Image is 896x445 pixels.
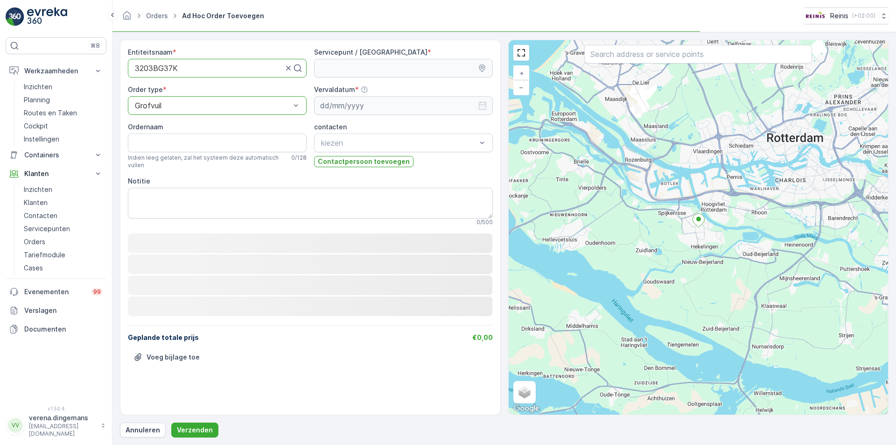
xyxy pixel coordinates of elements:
[830,11,848,21] p: Reinis
[314,96,493,115] input: dd/mm/yyyy
[24,250,65,260] p: Tariefmodule
[24,325,103,334] p: Documenten
[24,95,50,105] p: Planning
[20,235,106,248] a: Orders
[519,69,524,77] span: +
[6,301,106,320] a: Verslagen
[6,164,106,183] button: Klanten
[20,106,106,120] a: Routes en Taken
[128,333,199,342] p: Geplande totale prijs
[126,425,160,435] p: Annuleren
[314,85,355,93] label: Vervaldatum
[24,287,86,297] p: Evenementen
[24,185,52,194] p: Inzichten
[361,86,368,93] div: help tooltippictogram
[514,382,535,403] a: Layers
[852,12,875,20] p: ( +02:00 )
[24,198,48,207] p: Klanten
[122,14,132,22] a: Startpagina
[6,283,106,301] a: Evenementen99
[584,45,812,64] input: Search address or service points
[24,211,57,220] p: Contacten
[24,121,48,131] p: Cockpit
[128,350,205,365] button: Bestand uploaden
[476,219,493,226] p: 0 / 500
[20,248,106,261] a: Tariefmodule
[514,66,528,80] a: In zoomen
[314,156,413,167] button: Contactpersoon toevoegen
[511,403,542,415] a: Dit gebied openen in Google Maps (er wordt een nieuw venster geopend)
[20,196,106,209] a: Klanten
[180,11,266,21] span: Ad Hoc Order Toevoegen
[24,134,59,144] p: Instellingen
[20,80,106,93] a: Inzichten
[24,82,52,92] p: Inzichten
[29,423,96,438] p: [EMAIL_ADDRESS][DOMAIN_NAME]
[20,209,106,222] a: Contacten
[321,137,476,148] p: kiezen
[24,306,103,315] p: Verslagen
[93,288,101,296] p: 99
[128,154,287,169] span: Indien leeg gelaten, zal het systeem deze automatisch vullen
[472,333,493,341] span: €0,00
[147,353,200,362] p: Voeg bijlage toe
[91,42,100,49] p: ⌘B
[318,157,410,166] p: Contactpersoon toevoegen
[24,108,77,118] p: Routes en Taken
[6,7,24,26] img: logo
[805,7,889,24] button: Reinis(+02:00)
[24,66,88,76] p: Werkzaamheden
[805,11,826,21] img: Reinis-Logo-Vrijstaand_Tekengebied-1-copy2_aBO4n7j.png
[128,123,163,131] label: Ordernaam
[519,83,524,91] span: −
[24,169,88,178] p: Klanten
[24,150,88,160] p: Containers
[177,425,213,435] p: Verzenden
[511,403,542,415] img: Google
[6,320,106,339] a: Documenten
[171,423,218,438] button: Verzenden
[24,224,70,233] p: Servicepunten
[314,48,427,56] label: Servicepunt / [GEOGRAPHIC_DATA]
[27,7,67,26] img: logo_light-DOdMpM7g.png
[6,413,106,438] button: VVverena.dingemans[EMAIL_ADDRESS][DOMAIN_NAME]
[29,413,96,423] p: verena.dingemans
[20,120,106,133] a: Cockpit
[146,12,168,20] a: Orders
[20,93,106,106] a: Planning
[24,237,45,247] p: Orders
[6,62,106,80] button: Werkzaamheden
[20,183,106,196] a: Inzichten
[128,48,173,56] label: Entiteitsnaam
[514,80,528,94] a: Uitzoomen
[6,146,106,164] button: Containers
[24,263,43,273] p: Cases
[128,177,150,185] label: Notitie
[20,261,106,275] a: Cases
[6,406,106,411] span: v 1.50.4
[120,423,166,438] button: Annuleren
[8,418,23,433] div: VV
[514,46,528,60] a: View Fullscreen
[291,154,307,162] p: 0 / 128
[128,85,163,93] label: Order type
[20,222,106,235] a: Servicepunten
[314,123,347,131] label: contacten
[20,133,106,146] a: Instellingen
